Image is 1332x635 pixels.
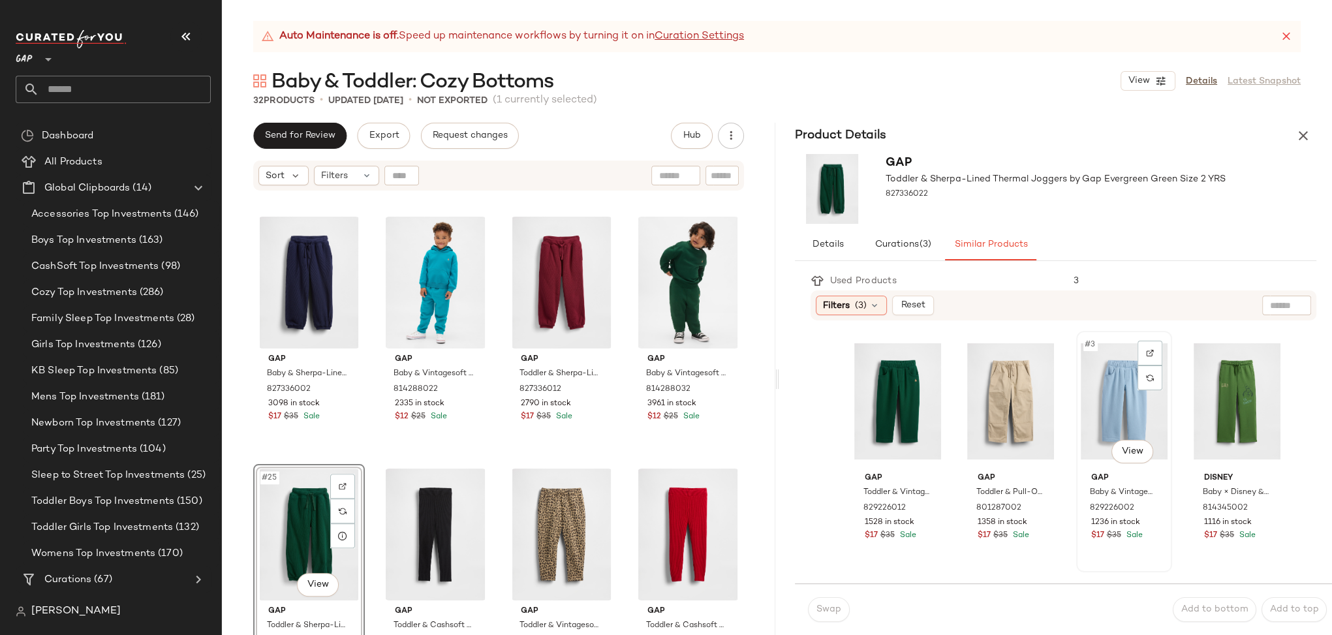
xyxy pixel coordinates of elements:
[886,157,912,169] span: Gap
[395,411,409,423] span: $12
[976,503,1021,514] span: 801287002
[135,337,161,352] span: (126)
[519,620,601,632] span: Toddler & Vintagesoft Barrel Sweatpants by Gap Leopard Size 18-24 M
[521,606,602,617] span: Gap
[1186,74,1217,88] a: Details
[31,259,159,274] span: CashSoft Top Investments
[306,580,328,590] span: View
[1204,530,1217,542] span: $17
[279,29,399,44] strong: Auto Maintenance is off.
[647,411,661,423] span: $12
[1204,517,1252,529] span: 1116 in stock
[267,384,311,395] span: 827336002
[395,354,476,365] span: Gap
[16,44,33,68] span: GAP
[139,390,165,405] span: (181)
[1063,274,1316,288] div: 3
[811,240,843,250] span: Details
[637,469,739,600] img: cn60248898.jpg
[394,620,475,632] span: Toddler & Cashsoft Rib Leggings by Gap Black Size 12-18 M
[553,412,572,421] span: Sale
[31,416,155,431] span: Newborn Top Investments
[31,207,172,222] span: Accessories Top Investments
[155,416,181,431] span: (127)
[880,530,895,542] span: $35
[824,274,907,288] div: Used Products
[297,573,339,596] button: View
[264,131,335,141] span: Send for Review
[137,285,164,300] span: (286)
[874,240,931,250] span: Curations
[91,572,112,587] span: (67)
[271,69,553,95] span: Baby & Toddler: Cozy Bottoms
[1128,76,1150,86] span: View
[1091,517,1140,529] span: 1236 in stock
[865,472,931,484] span: Gap
[823,299,850,313] span: Filters
[395,398,444,410] span: 2335 in stock
[417,94,488,108] p: Not Exported
[328,94,403,108] p: updated [DATE]
[646,620,728,632] span: Toddler & Cashsoft Rib Leggings by Gap Modern Red Size 3 YRS
[978,472,1044,484] span: Gap
[384,217,487,348] img: cn60618031.jpg
[976,487,1042,499] span: Toddler & Pull-On [PERSON_NAME] Pants by Gap Wicker Beige Size 18-24 M
[261,29,744,44] div: Speed up maintenance workflows by turning it on in
[44,572,91,587] span: Curations
[510,217,613,348] img: cn59894143.jpg
[993,530,1008,542] span: $35
[1204,472,1270,484] span: Disney
[655,29,744,44] a: Curation Settings
[21,129,34,142] img: svg%3e
[267,620,348,632] span: Toddler & Sherpa-Lined Thermal Joggers by Gap Evergreen Green Size 2 YRS
[384,469,487,600] img: cn59853385.jpg
[1237,531,1256,540] span: Sale
[1203,487,1269,499] span: Baby × Disney & Vintagesoft Sweatpants by Gap Saratoga Green Size 6-12 M
[174,494,202,509] span: (150)
[521,398,571,410] span: 2790 in stock
[31,311,174,326] span: Family Sleep Top Investments
[664,411,678,423] span: $25
[172,207,199,222] span: (146)
[1090,503,1134,514] span: 829226002
[967,335,1054,467] img: cn59864616.jpg
[637,217,739,348] img: cn60202765.jpg
[1146,349,1154,357] img: svg%3e
[357,123,410,149] button: Export
[978,530,991,542] span: $17
[42,129,93,144] span: Dashboard
[428,412,447,421] span: Sale
[44,181,130,196] span: Global Clipboards
[953,240,1027,250] span: Similar Products
[1220,530,1234,542] span: $35
[1124,531,1143,540] span: Sale
[865,517,914,529] span: 1528 in stock
[1194,335,1280,467] img: cn60111419.jpg
[646,384,690,395] span: 814288032
[854,335,941,467] img: cn59986306.jpg
[1111,440,1153,463] button: View
[1090,487,1156,499] span: Baby & Vintagesoft Barrel Joggers by Gap Blue Stone Size 6-12 M
[411,411,426,423] span: $25
[1083,338,1098,351] span: #3
[31,468,185,483] span: Sleep to Street Top Investments
[130,181,151,196] span: (14)
[647,354,729,365] span: Gap
[253,123,347,149] button: Send for Review
[174,311,195,326] span: (28)
[1121,71,1175,91] button: View
[855,299,867,313] span: (3)
[31,442,137,457] span: Party Top Investments
[779,127,902,145] h3: Product Details
[31,285,137,300] span: Cozy Top Investments
[136,233,163,248] span: (163)
[900,300,925,311] span: Reset
[268,354,350,365] span: Gap
[1203,503,1248,514] span: 814345002
[321,169,348,183] span: Filters
[892,296,934,315] button: Reset
[1121,446,1143,457] span: View
[1091,472,1157,484] span: Gap
[918,240,931,250] span: (3)
[1107,530,1121,542] span: $35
